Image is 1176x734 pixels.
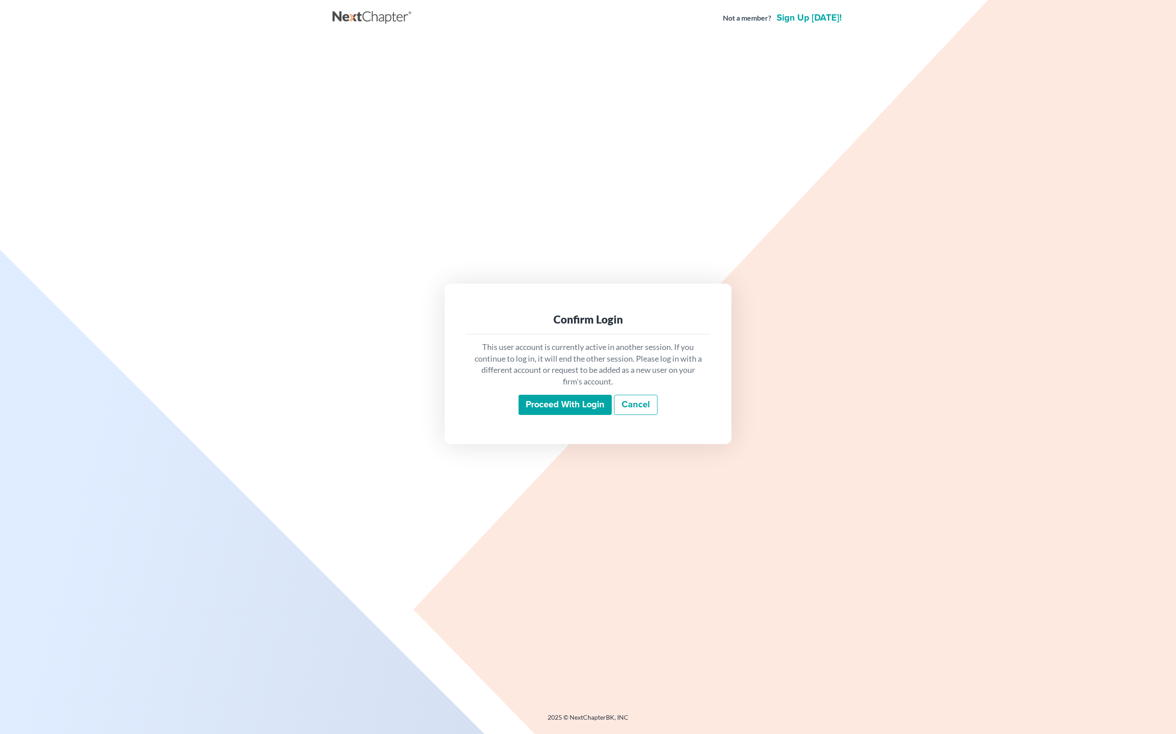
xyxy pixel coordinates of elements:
p: This user account is currently active in another session. If you continue to log in, it will end ... [473,341,703,388]
a: Sign up [DATE]! [775,13,843,22]
strong: Not a member? [723,13,771,23]
div: 2025 © NextChapterBK, INC [333,713,843,729]
div: Confirm Login [473,312,703,327]
input: Proceed with login [519,395,612,415]
a: Cancel [614,395,657,415]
